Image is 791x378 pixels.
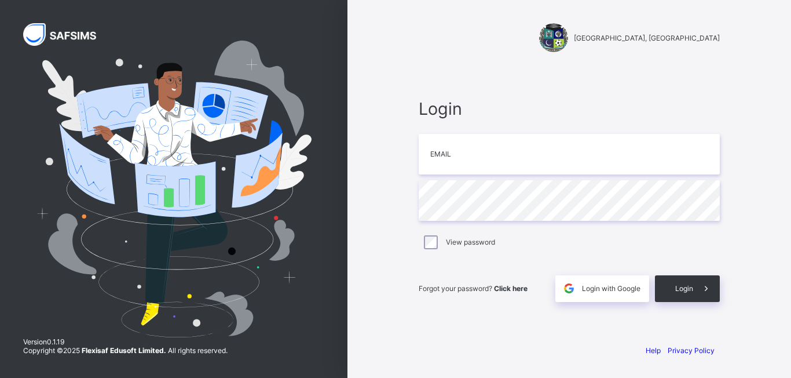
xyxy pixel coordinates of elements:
[36,41,312,337] img: Hero Image
[646,346,661,355] a: Help
[494,284,528,293] a: Click here
[23,346,228,355] span: Copyright © 2025 All rights reserved.
[446,238,495,246] label: View password
[23,337,228,346] span: Version 0.1.19
[419,99,720,119] span: Login
[668,346,715,355] a: Privacy Policy
[562,282,576,295] img: google.396cfc9801f0270233282035f929180a.svg
[675,284,693,293] span: Login
[23,23,110,46] img: SAFSIMS Logo
[582,284,640,293] span: Login with Google
[574,34,720,42] span: [GEOGRAPHIC_DATA], [GEOGRAPHIC_DATA]
[419,284,528,293] span: Forgot your password?
[82,346,166,355] strong: Flexisaf Edusoft Limited.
